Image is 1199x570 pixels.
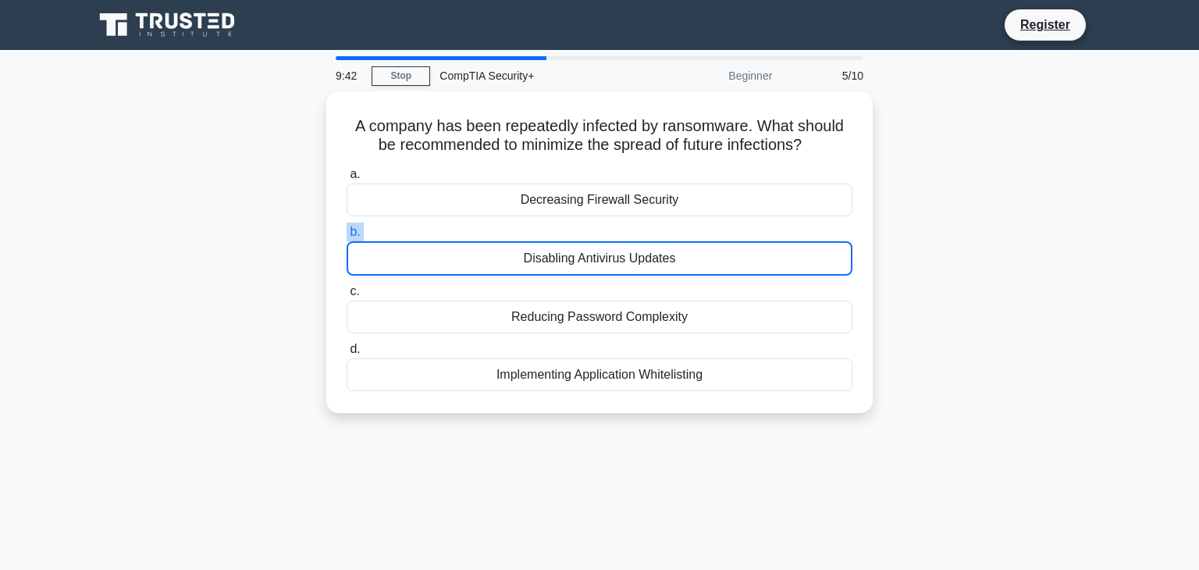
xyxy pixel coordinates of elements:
div: Disabling Antivirus Updates [347,241,852,276]
div: Decreasing Firewall Security [347,183,852,216]
div: 9:42 [326,60,372,91]
div: 5/10 [781,60,873,91]
div: Implementing Application Whitelisting [347,358,852,391]
span: c. [350,284,359,297]
a: Stop [372,66,430,86]
div: Beginner [645,60,781,91]
span: d. [350,342,360,355]
span: a. [350,167,360,180]
div: CompTIA Security+ [430,60,645,91]
a: Register [1011,15,1080,34]
h5: A company has been repeatedly infected by ransomware. What should be recommended to minimize the ... [345,116,854,155]
span: b. [350,225,360,238]
div: Reducing Password Complexity [347,301,852,333]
